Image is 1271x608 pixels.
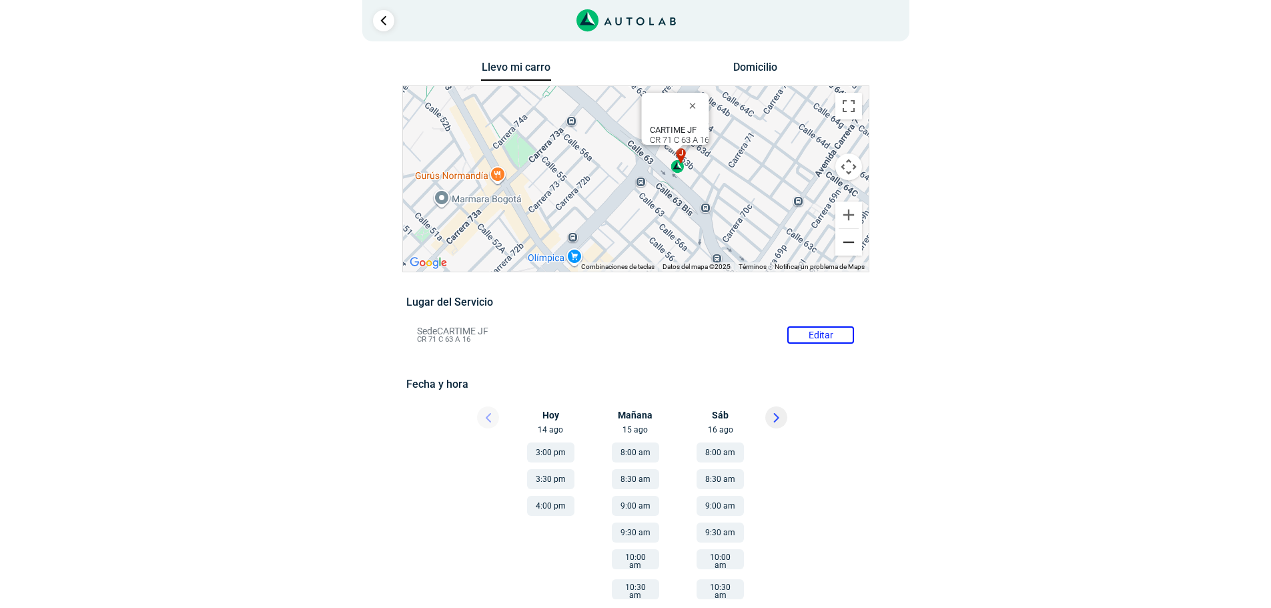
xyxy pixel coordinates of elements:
span: j [679,148,683,160]
h5: Fecha y hora [406,378,865,390]
button: Controles de visualización del mapa [835,154,862,180]
span: Datos del mapa ©2025 [663,263,731,270]
button: 8:30 am [612,469,659,489]
button: 3:30 pm [527,469,574,489]
img: Google [406,254,450,272]
button: 9:00 am [697,496,744,516]
b: CARTIME JF [649,125,696,135]
button: Cerrar [679,89,711,121]
a: Términos [739,263,767,270]
button: 9:00 am [612,496,659,516]
button: 4:00 pm [527,496,574,516]
button: 8:00 am [612,442,659,463]
button: Combinaciones de teclas [581,262,655,272]
button: 10:30 am [697,579,744,599]
a: Ir al paso anterior [373,10,394,31]
button: 10:30 am [612,579,659,599]
button: 10:00 am [612,549,659,569]
h5: Lugar del Servicio [406,296,865,308]
a: Link al sitio de autolab [576,13,676,26]
button: Domicilio [720,61,790,80]
a: Abre esta zona en Google Maps (se abre en una nueva ventana) [406,254,450,272]
button: 9:30 am [697,523,744,543]
button: Reducir [835,229,862,256]
button: 8:30 am [697,469,744,489]
button: 9:30 am [612,523,659,543]
button: Llevo mi carro [481,61,551,81]
div: CR 71 C 63 A 16 [649,125,709,145]
button: 8:00 am [697,442,744,463]
button: 10:00 am [697,549,744,569]
button: 3:00 pm [527,442,574,463]
a: Notificar un problema de Maps [775,263,865,270]
button: Cambiar a la vista en pantalla completa [835,93,862,119]
button: Ampliar [835,202,862,228]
